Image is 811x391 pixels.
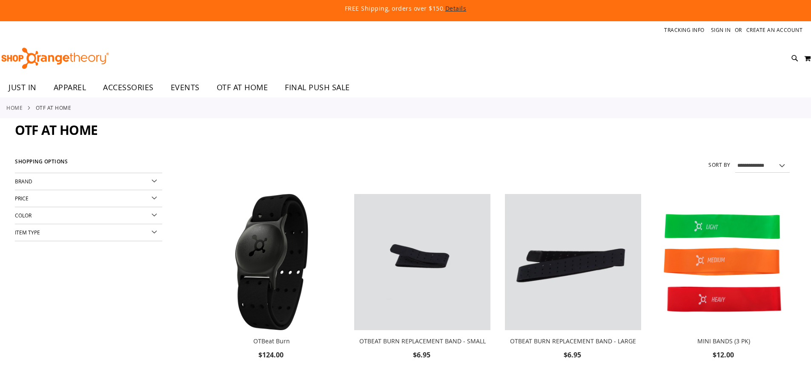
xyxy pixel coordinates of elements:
a: OTBEAT BURN REPLACEMENT BAND - LARGE [505,194,641,332]
div: product [501,190,645,382]
span: APPAREL [54,78,86,97]
a: OTBeat Burn [253,337,290,345]
a: Tracking Info [664,26,705,34]
span: EVENTS [171,78,200,97]
div: Price [15,190,162,207]
a: OTF AT HOME [208,78,277,97]
div: Color [15,207,162,224]
span: OTF AT HOME [217,78,268,97]
strong: OTF AT HOME [36,104,72,111]
div: product [350,190,495,382]
span: $12.00 [713,350,735,360]
span: Color [15,212,32,219]
a: Sign In [711,26,731,34]
span: Price [15,195,29,202]
div: product [199,190,344,382]
label: Sort By [708,161,731,168]
span: Item Type [15,229,40,236]
img: OTBEAT BURN REPLACEMENT BAND - SMALL [354,194,490,330]
a: FINAL PUSH SALE [276,78,358,97]
span: $124.00 [258,350,285,360]
span: FINAL PUSH SALE [285,78,350,97]
a: EVENTS [162,78,208,97]
a: OTBEAT BURN REPLACEMENT BAND - SMALL [359,337,486,345]
a: MINI BANDS (3 PK) [697,337,750,345]
strong: Shopping Options [15,155,162,173]
img: OTBEAT BURN REPLACEMENT BAND - LARGE [505,194,641,330]
a: OTBEAT BURN REPLACEMENT BAND - SMALL [354,194,490,332]
span: $6.95 [564,350,582,360]
a: Main view of OTBeat Burn 6.0-C [203,194,340,332]
a: Details [445,4,467,12]
div: product [651,190,796,382]
a: APPAREL [45,78,95,97]
span: $6.95 [413,350,432,360]
a: Home [6,104,23,111]
a: ACCESSORIES [95,78,162,97]
a: MINI BANDS (3 PK) [656,194,792,332]
span: JUST IN [9,78,37,97]
a: OTBEAT BURN REPLACEMENT BAND - LARGE [510,337,636,345]
p: FREE Shipping, orders over $150. [150,4,661,13]
div: Brand [15,173,162,190]
a: Create an Account [746,26,803,34]
div: Item Type [15,224,162,241]
img: Main view of OTBeat Burn 6.0-C [203,194,340,330]
span: ACCESSORIES [103,78,154,97]
span: Brand [15,178,32,185]
img: MINI BANDS (3 PK) [656,194,792,330]
span: OTF AT HOME [15,121,98,139]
